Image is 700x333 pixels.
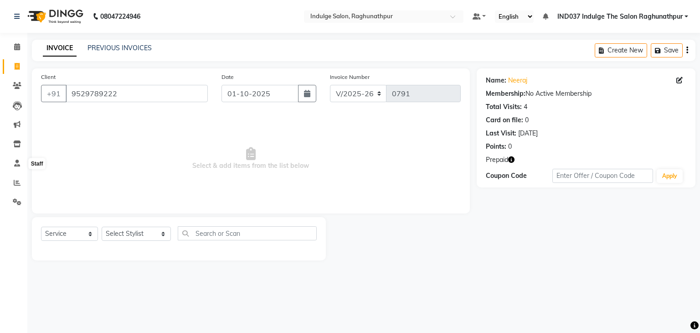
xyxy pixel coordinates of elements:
[486,155,508,165] span: Prepaid
[595,43,647,57] button: Create New
[87,44,152,52] a: PREVIOUS INVOICES
[43,40,77,57] a: INVOICE
[486,76,506,85] div: Name:
[508,142,512,151] div: 0
[657,169,683,183] button: Apply
[524,102,527,112] div: 4
[29,158,46,169] div: Staff
[486,102,522,112] div: Total Visits:
[651,43,683,57] button: Save
[518,129,538,138] div: [DATE]
[486,89,686,99] div: No Active Membership
[486,171,553,181] div: Coupon Code
[221,73,234,81] label: Date
[486,89,525,99] div: Membership:
[330,73,370,81] label: Invoice Number
[557,12,683,21] span: IND037 Indulge The Salon Raghunathpur
[508,76,527,85] a: Neeraj
[41,73,56,81] label: Client
[41,85,67,102] button: +91
[552,169,653,183] input: Enter Offer / Coupon Code
[486,115,523,125] div: Card on file:
[100,4,140,29] b: 08047224946
[525,115,529,125] div: 0
[23,4,86,29] img: logo
[486,142,506,151] div: Points:
[178,226,317,240] input: Search or Scan
[41,113,461,204] span: Select & add items from the list below
[486,129,516,138] div: Last Visit:
[66,85,208,102] input: Search by Name/Mobile/Email/Code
